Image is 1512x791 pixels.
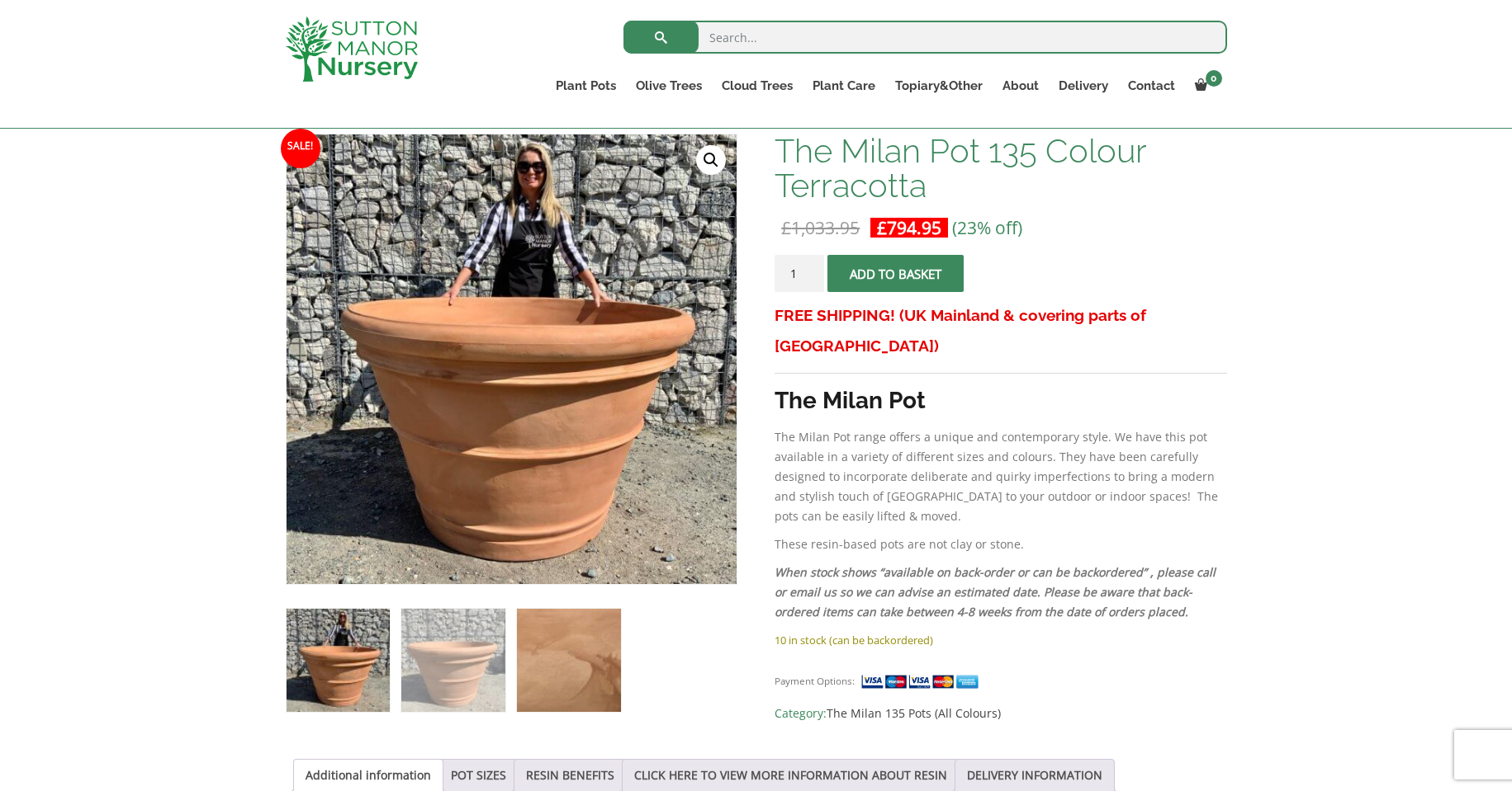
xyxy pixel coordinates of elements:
p: The Milan Pot range offers a unique and contemporary style. We have this pot available in a varie... [775,427,1226,526]
a: POT SIZES [451,760,506,791]
img: The Milan Pot 135 Colour Terracotta - Image 2 [401,609,505,712]
a: Plant Pots [546,74,626,97]
span: 0 [1206,70,1222,87]
h3: FREE SHIPPING! (UK Mainland & covering parts of [GEOGRAPHIC_DATA]) [775,300,1226,361]
p: These resin-based pots are not clay or stone. [775,534,1226,554]
bdi: 1,033.95 [781,216,860,239]
span: Category: [775,704,1226,723]
a: About [993,74,1049,97]
a: Topiary&Other [885,74,993,97]
a: Delivery [1049,74,1118,97]
a: 0 [1185,74,1227,97]
a: The Milan 135 Pots (All Colours) [827,705,1001,721]
span: (23% off) [952,216,1022,239]
a: RESIN BENEFITS [526,760,614,791]
input: Product quantity [775,255,824,292]
em: When stock shows “available on back-order or can be backordered” , please call or email us so we ... [775,564,1216,619]
button: Add to basket [827,255,964,292]
a: Cloud Trees [712,74,803,97]
a: View full-screen image gallery [696,145,726,175]
a: Olive Trees [626,74,712,97]
img: The Milan Pot 135 Colour Terracotta - Image 3 [517,609,620,712]
img: payment supported [860,673,984,690]
span: £ [781,216,791,239]
bdi: 794.95 [877,216,941,239]
p: 10 in stock (can be backordered) [775,630,1226,650]
img: The Milan Pot 135 Colour Terracotta [287,609,390,712]
span: £ [877,216,887,239]
input: Search... [623,21,1227,54]
a: Contact [1118,74,1185,97]
small: Payment Options: [775,675,855,687]
img: logo [286,16,418,82]
span: Sale! [281,129,320,168]
a: DELIVERY INFORMATION [967,760,1102,791]
a: Plant Care [803,74,885,97]
h1: The Milan Pot 135 Colour Terracotta [775,134,1226,203]
strong: The Milan Pot [775,387,926,414]
a: CLICK HERE TO VIEW MORE INFORMATION ABOUT RESIN [634,760,947,791]
a: Additional information [306,760,431,791]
